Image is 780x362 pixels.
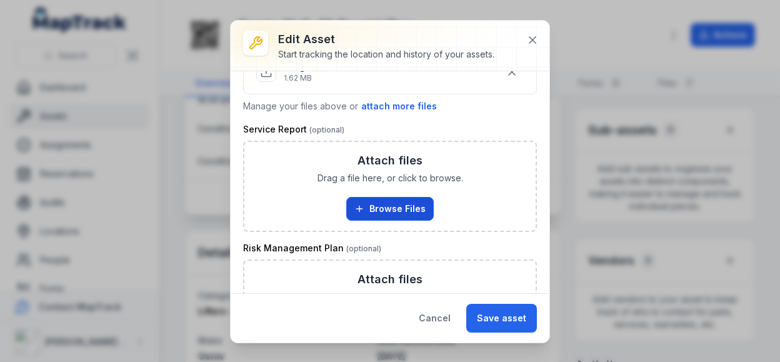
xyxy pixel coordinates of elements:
button: Save asset [466,304,537,333]
h3: Attach files [357,271,422,288]
h3: Edit asset [278,31,494,48]
p: 1.62 MB [284,73,312,83]
button: attach more files [361,99,437,113]
label: Service Report [243,123,344,136]
button: Cancel [408,304,461,333]
p: Manage your files above or [243,99,537,113]
label: Risk Management Plan [243,242,381,254]
h3: Attach files [357,152,422,169]
button: Browse Files [346,197,434,221]
span: Drag a file here, or click to browse. [317,172,463,184]
span: Drag a file here, or click to browse. [317,291,463,303]
div: Start tracking the location and history of your assets. [278,48,494,61]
